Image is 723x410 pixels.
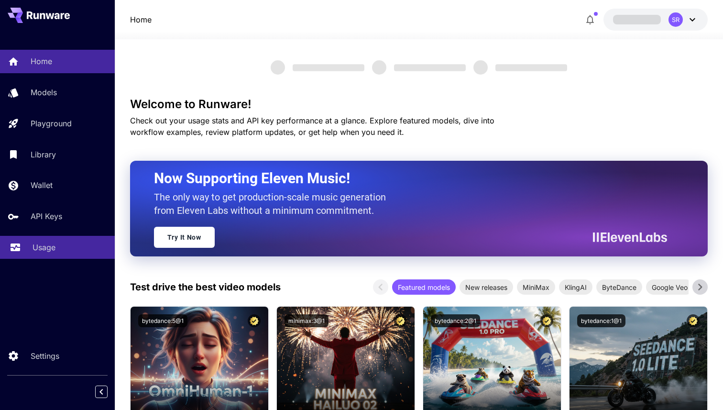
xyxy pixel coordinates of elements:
[130,116,494,137] span: Check out your usage stats and API key performance at a glance. Explore featured models, dive int...
[603,9,708,31] button: SR
[154,190,393,217] p: The only way to get production-scale music generation from Eleven Labs without a minimum commitment.
[517,282,555,292] span: MiniMax
[248,314,261,327] button: Certified Model – Vetted for best performance and includes a commercial license.
[31,55,52,67] p: Home
[106,56,161,63] div: Keywords by Traffic
[31,211,62,222] p: API Keys
[25,25,68,33] div: Domain: [URL]
[646,279,693,295] div: Google Veo
[26,55,33,63] img: tab_domain_overview_orange.svg
[31,149,56,160] p: Library
[95,386,108,398] button: Collapse sidebar
[154,227,215,248] a: Try It Now
[102,383,115,400] div: Collapse sidebar
[668,12,683,27] div: SR
[33,242,55,253] p: Usage
[36,56,86,63] div: Domain Overview
[392,282,456,292] span: Featured models
[577,314,625,327] button: bytedance:1@1
[687,314,700,327] button: Certified Model – Vetted for best performance and includes a commercial license.
[130,98,708,111] h3: Welcome to Runware!
[31,87,57,98] p: Models
[130,280,281,294] p: Test drive the best video models
[15,15,23,23] img: logo_orange.svg
[15,25,23,33] img: website_grey.svg
[540,314,553,327] button: Certified Model – Vetted for best performance and includes a commercial license.
[460,282,513,292] span: New releases
[285,314,329,327] button: minimax:3@1
[27,15,47,23] div: v 4.0.25
[31,118,72,129] p: Playground
[559,279,592,295] div: KlingAI
[154,169,660,188] h2: Now Supporting Eleven Music!
[596,282,642,292] span: ByteDance
[31,179,53,191] p: Wallet
[138,314,187,327] button: bytedance:5@1
[517,279,555,295] div: MiniMax
[646,282,693,292] span: Google Veo
[431,314,480,327] button: bytedance:2@1
[130,14,152,25] nav: breadcrumb
[559,282,592,292] span: KlingAI
[460,279,513,295] div: New releases
[31,350,59,362] p: Settings
[596,279,642,295] div: ByteDance
[95,55,103,63] img: tab_keywords_by_traffic_grey.svg
[394,314,407,327] button: Certified Model – Vetted for best performance and includes a commercial license.
[130,14,152,25] a: Home
[392,279,456,295] div: Featured models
